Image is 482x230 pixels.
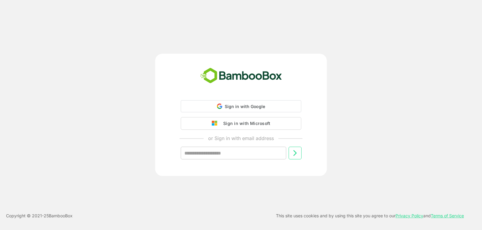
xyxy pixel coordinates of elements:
[6,212,73,219] p: Copyright © 2021- 25 BambooBox
[276,212,464,219] p: This site uses cookies and by using this site you agree to our and
[181,117,301,130] button: Sign in with Microsoft
[396,213,423,218] a: Privacy Policy
[220,120,270,127] div: Sign in with Microsoft
[431,213,464,218] a: Terms of Service
[225,104,265,109] span: Sign in with Google
[212,121,220,126] img: google
[181,100,301,112] div: Sign in with Google
[197,66,285,86] img: bamboobox
[208,135,274,142] p: or Sign in with email address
